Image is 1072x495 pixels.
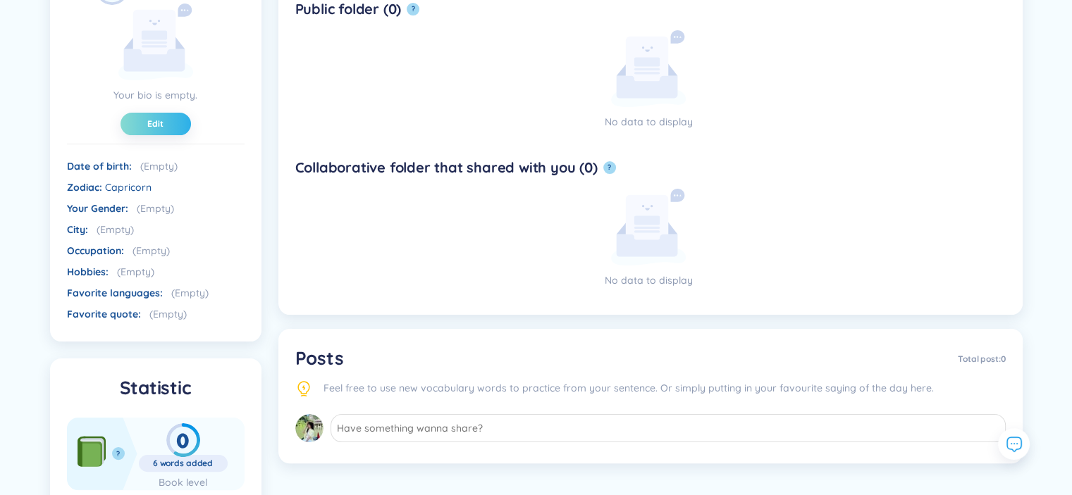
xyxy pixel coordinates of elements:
[295,414,324,446] a: avatar
[67,223,88,236] span: City
[455,272,842,288] p: No data to display
[139,458,228,469] div: 6 words added
[121,113,191,135] button: Edit
[603,161,616,174] button: ?
[139,423,228,457] div: 0
[295,158,598,177] div: Collaborative folder that shared with you (0)
[67,202,128,215] span: Your Gender
[455,114,842,130] p: No data to display
[112,447,125,460] button: ?
[67,265,109,278] span: Hobbies
[407,3,419,15] button: ?
[324,380,934,397] span: Feel free to use new vocabulary words to practice from your sentence. Or simply putting in your f...
[67,181,102,194] span: Zodiac
[958,353,1006,365] p: Total post : 0
[139,475,228,490] div: Book level
[295,414,324,442] img: avatar
[67,160,132,173] span: Date of birth
[105,181,152,194] span: Capricorn
[67,287,163,299] span: Favorite languages
[67,244,124,257] span: Occupation
[67,87,245,103] p: Your bio is empty.
[67,375,245,401] h5: Statistic
[295,346,344,371] h5: Posts
[147,118,164,130] span: Edit
[67,308,141,320] span: Favorite quote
